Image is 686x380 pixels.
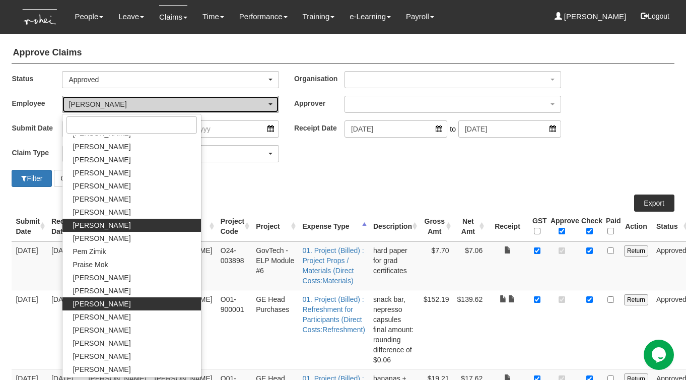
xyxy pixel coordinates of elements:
label: Employee [12,96,62,110]
th: Net Amt : activate to sort column ascending [453,212,487,241]
label: Status [12,71,62,86]
label: Organisation [294,71,345,86]
span: [PERSON_NAME] [73,168,130,178]
a: Payroll [406,5,434,28]
th: Description : activate to sort column ascending [369,212,420,241]
button: Filter [12,170,52,187]
button: [PERSON_NAME] [62,96,279,113]
span: [PERSON_NAME] [73,142,130,152]
td: [DATE] [12,241,47,290]
a: Claims [159,5,187,29]
a: [PERSON_NAME] [555,5,627,28]
th: Project Code : activate to sort column ascending [217,212,252,241]
td: GE Head Purchases [252,290,298,369]
a: Time [202,5,224,28]
th: Gross Amt : activate to sort column ascending [420,212,453,241]
div: [PERSON_NAME] [68,99,266,109]
a: Export [634,195,674,212]
span: [PERSON_NAME] [73,273,130,283]
span: [PERSON_NAME] [73,325,130,335]
span: [PERSON_NAME] [73,351,130,361]
th: GST [528,212,546,241]
th: Paid [602,212,620,241]
td: $139.62 [453,290,487,369]
label: Claim Type [12,145,62,160]
td: [DATE] [12,290,47,369]
td: [DATE] [47,290,85,369]
span: [PERSON_NAME] [73,194,130,204]
input: Search [66,116,196,134]
label: Approver [294,96,345,110]
label: Submit Date [12,120,62,135]
span: [PERSON_NAME] [73,233,130,243]
span: [PERSON_NAME] [73,286,130,296]
span: [PERSON_NAME] [73,155,130,165]
td: O24-003898 [217,241,252,290]
a: Leave [118,5,144,28]
input: d/m/yyyy [345,120,447,138]
a: 01. Project (Billed) : Refreshment for Participants (Direct Costs:Refreshment) [302,295,365,334]
span: [PERSON_NAME] [73,181,130,191]
th: Receipt [487,212,528,241]
td: $152.19 [420,290,453,369]
th: Check [577,212,602,241]
span: [PERSON_NAME] [73,364,130,374]
div: Approved [68,75,266,85]
td: snack bar, nepresso capsules final amount: rounding difference of $0.06 [369,290,420,369]
span: Praise Mok [73,260,108,270]
th: Expense Type : activate to sort column descending [298,212,369,241]
th: Project : activate to sort column ascending [252,212,298,241]
span: [PERSON_NAME] [73,207,130,217]
a: e-Learning [350,5,391,28]
span: [PERSON_NAME] [73,299,130,309]
input: d/m/yyyy [176,120,279,138]
a: Training [303,5,335,28]
td: O01-900001 [217,290,252,369]
td: hard paper for grad certificates [369,241,420,290]
button: Logout [634,4,676,28]
td: $7.70 [420,241,453,290]
a: People [75,5,104,28]
input: Return [624,294,648,305]
th: Approve [546,212,577,241]
input: d/m/yyyy [458,120,561,138]
button: Approved [62,71,279,88]
span: to [447,120,458,138]
th: Submit Date : activate to sort column ascending [12,212,47,241]
td: [DATE] [47,241,85,290]
iframe: chat widget [644,340,676,370]
button: Clear Filter [54,170,101,187]
a: 01. Project (Billed) : Project Props / Materials (Direct Costs:Materials) [302,246,364,285]
a: Performance [239,5,288,28]
span: [PERSON_NAME] [73,220,130,230]
h4: Approve Claims [12,43,674,64]
span: Pem Zimik [73,246,106,257]
th: Receipt Date : activate to sort column ascending [47,212,85,241]
span: [PERSON_NAME] [73,338,130,348]
span: [PERSON_NAME] [73,312,130,322]
label: Receipt Date [294,120,345,135]
td: GovTech - ELP Module #6 [252,241,298,290]
td: $7.06 [453,241,487,290]
input: Return [624,245,648,257]
th: Action [620,212,652,241]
